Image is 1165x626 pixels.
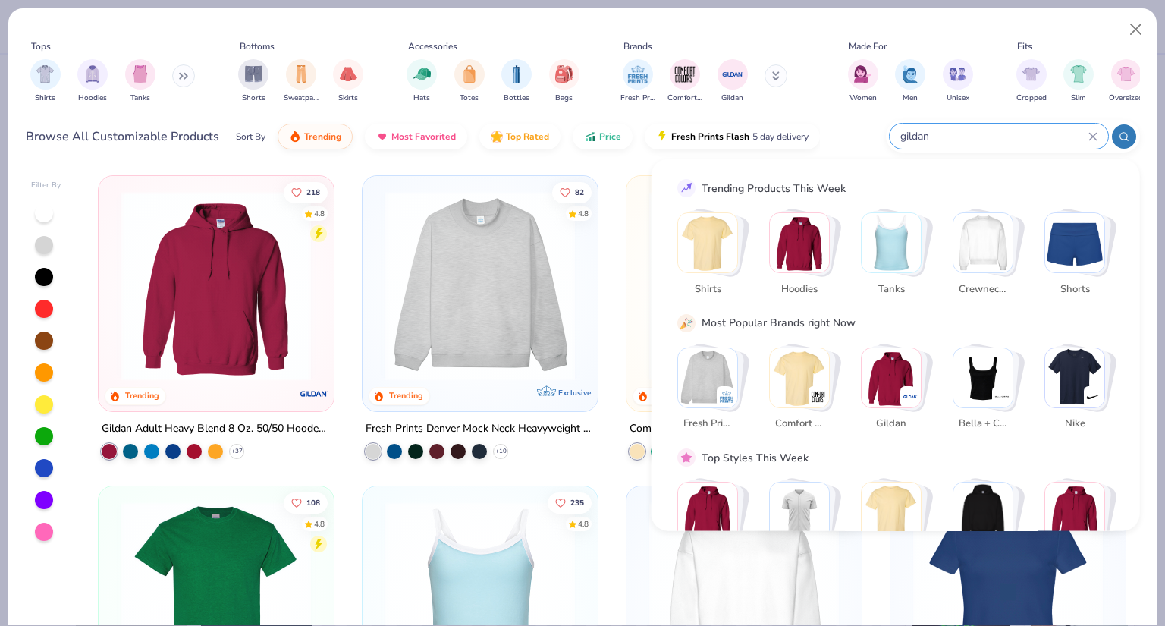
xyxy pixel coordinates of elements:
button: filter button [620,59,655,104]
img: Bella + Canvas [953,348,1013,407]
div: Bottoms [240,39,275,53]
span: Price [599,131,621,143]
span: Most Favorited [391,131,456,143]
img: 01756b78-01f6-4cc6-8d8a-3c30c1a0c8ac [114,191,319,381]
div: filter for Bags [549,59,579,104]
button: filter button [895,59,925,104]
div: Gildan Adult Heavy Blend 8 Oz. 50/50 Hooded Sweatshirt [102,420,331,439]
span: 5 day delivery [752,128,809,146]
button: Stack Card Button Nike [1044,347,1114,437]
div: filter for Women [848,59,878,104]
span: 82 [575,188,584,196]
img: Tanks Image [132,65,149,83]
span: Men [903,93,918,104]
img: Slim Image [1070,65,1087,83]
div: filter for Totes [454,59,485,104]
img: TopRated.gif [491,131,503,143]
img: Sportswear [770,483,829,542]
span: Gildan [721,93,743,104]
img: Women Image [854,65,871,83]
span: Skirts [338,93,358,104]
button: filter button [238,59,268,104]
img: Shorts [1045,213,1104,272]
div: filter for Unisex [943,59,973,104]
div: 4.8 [315,208,325,219]
span: Fresh Prints Flash [671,131,749,143]
img: Nike [1045,348,1104,407]
img: Bottles Image [508,65,525,83]
button: Stack Card Button Fresh Prints [677,347,747,437]
img: pink_star.gif [680,451,693,464]
span: Trending [304,131,341,143]
button: filter button [848,59,878,104]
img: Sweatpants Image [293,65,309,83]
span: Shirts [35,93,55,104]
button: filter button [667,59,702,104]
img: Cropped Image [1022,65,1040,83]
button: filter button [284,59,319,104]
button: Stack Card Button Shorts [1044,212,1114,303]
button: filter button [549,59,579,104]
div: filter for Comfort Colors [667,59,702,104]
div: filter for Shirts [30,59,61,104]
img: Athleisure [862,483,921,542]
button: Stack Card Button Athleisure [861,482,931,572]
img: Bella + Canvas [994,388,1010,404]
div: filter for Hats [407,59,437,104]
img: Crewnecks [953,213,1013,272]
span: Nike [1050,417,1099,432]
div: 4.8 [578,208,589,219]
button: filter button [1063,59,1094,104]
img: Bags Image [555,65,572,83]
div: filter for Tanks [125,59,155,104]
span: Shirts [683,282,732,297]
img: Shorts Image [245,65,262,83]
button: Stack Card Button Classic [677,482,747,572]
button: Like [552,181,592,203]
button: filter button [30,59,61,104]
span: Hoodies [78,93,107,104]
img: Tanks [862,213,921,272]
img: trending.gif [289,131,301,143]
span: Hoodies [774,282,824,297]
div: Tops [31,39,51,53]
button: Close [1122,15,1151,44]
div: Trending Products This Week [702,180,846,196]
img: flash.gif [656,131,668,143]
button: filter button [718,59,748,104]
span: 218 [307,188,321,196]
img: party_popper.gif [680,316,693,329]
button: Stack Card Button Hoodies [769,212,839,303]
img: Unisex Image [949,65,966,83]
img: Hoodies [770,213,829,272]
div: Browse All Customizable Products [26,127,219,146]
span: + 10 [495,447,507,456]
span: Comfort Colors [667,93,702,104]
div: Accessories [408,39,457,53]
div: filter for Bottles [501,59,532,104]
img: Classic [678,483,737,542]
span: Unisex [947,93,969,104]
span: 108 [307,499,321,506]
img: Nike [1086,388,1101,404]
div: Made For [849,39,887,53]
span: Oversized [1109,93,1143,104]
button: filter button [501,59,532,104]
span: Hats [413,93,430,104]
button: Price [573,124,633,149]
button: Stack Card Button Crewnecks [953,212,1022,303]
div: Filter By [31,180,61,191]
div: filter for Shorts [238,59,268,104]
img: Comfort Colors Image [674,63,696,86]
img: f5d85501-0dbb-4ee4-b115-c08fa3845d83 [378,191,582,381]
img: 029b8af0-80e6-406f-9fdc-fdf898547912 [642,191,846,381]
span: 235 [570,499,584,506]
span: Top Rated [506,131,549,143]
span: Slim [1071,93,1086,104]
button: filter button [454,59,485,104]
img: a90f7c54-8796-4cb2-9d6e-4e9644cfe0fe [582,191,787,381]
input: Try "T-Shirt" [899,127,1088,145]
button: Fresh Prints Flash5 day delivery [645,124,820,149]
button: Stack Card Button Gildan [861,347,931,437]
span: Cropped [1016,93,1047,104]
